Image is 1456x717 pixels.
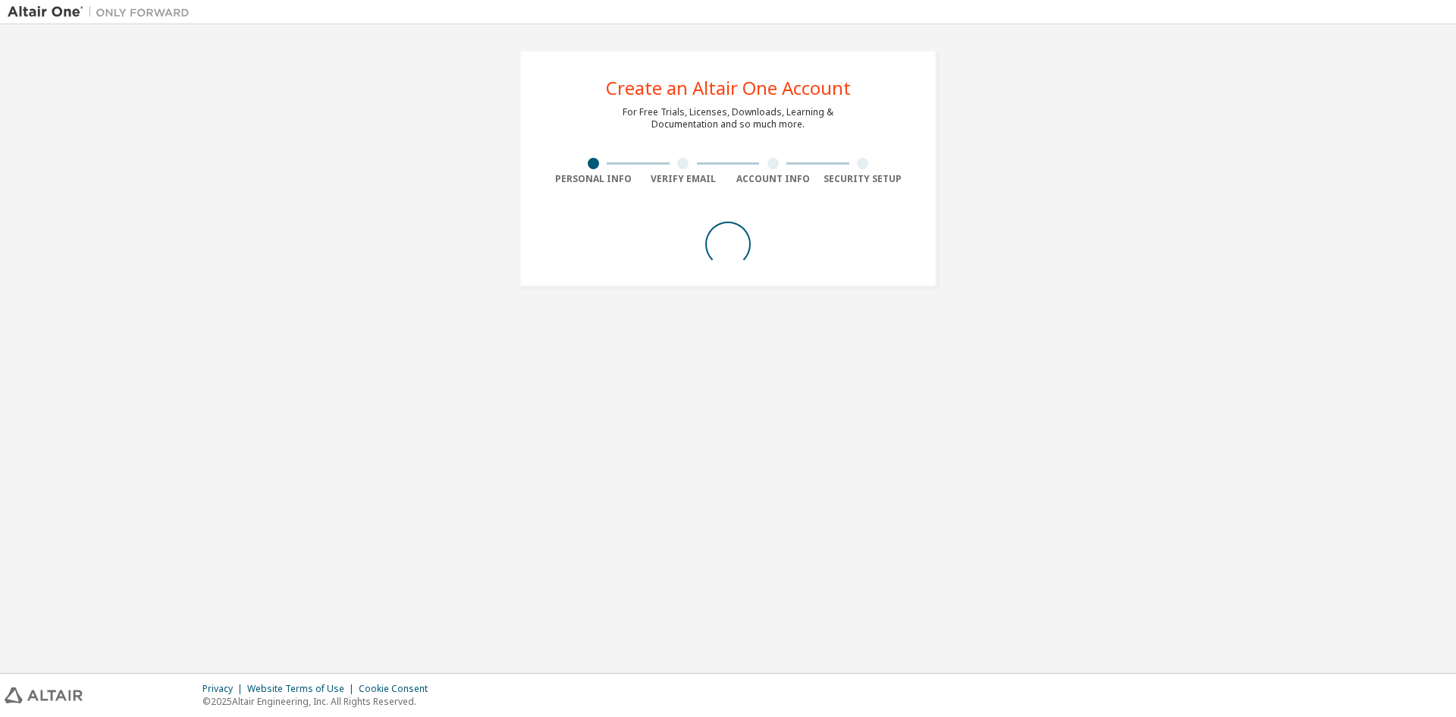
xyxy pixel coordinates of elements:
[548,173,639,185] div: Personal Info
[728,173,818,185] div: Account Info
[8,5,197,20] img: Altair One
[606,79,851,97] div: Create an Altair One Account
[202,695,437,708] p: © 2025 Altair Engineering, Inc. All Rights Reserved.
[639,173,729,185] div: Verify Email
[247,683,359,695] div: Website Terms of Use
[359,683,437,695] div: Cookie Consent
[623,106,833,131] div: For Free Trials, Licenses, Downloads, Learning & Documentation and so much more.
[818,173,908,185] div: Security Setup
[202,683,247,695] div: Privacy
[5,687,83,703] img: altair_logo.svg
